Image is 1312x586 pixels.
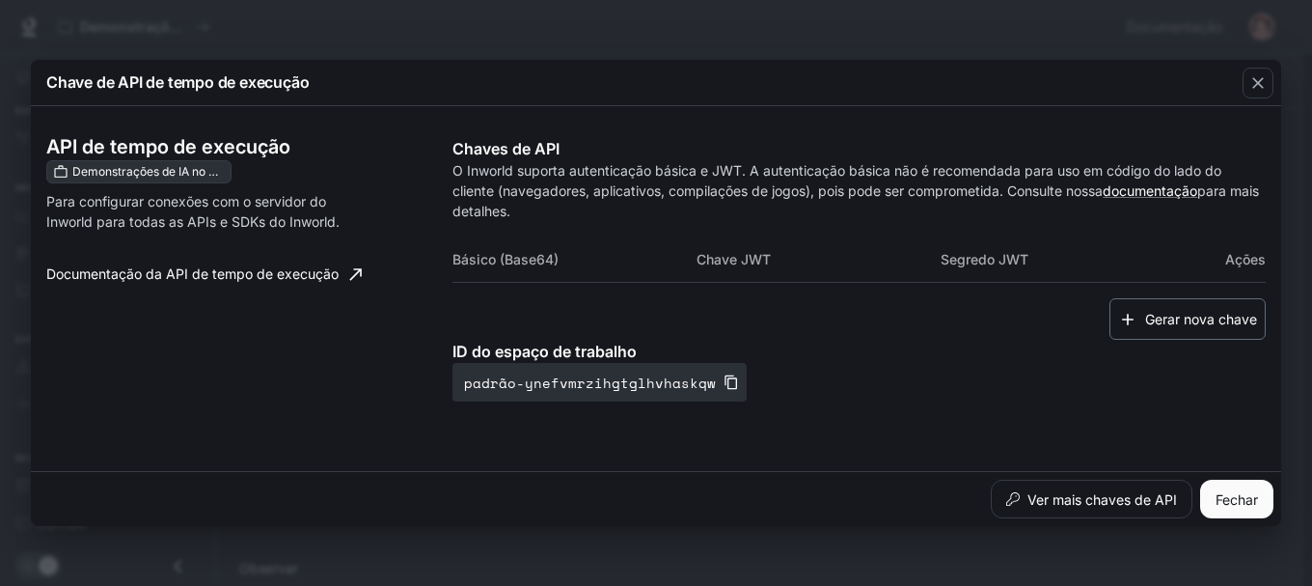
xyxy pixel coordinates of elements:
font: Chave JWT [697,252,771,268]
button: Ver mais chaves de API [991,480,1192,518]
font: Ações [1225,252,1266,268]
font: Fechar [1216,491,1258,508]
font: Gerar nova chave [1145,311,1257,327]
font: padrão-ynefvmrzihgtglhvhaskqw [464,373,716,393]
font: ID do espaço de trabalho [452,342,637,361]
font: Documentação da API de tempo de execução [46,265,339,282]
font: Ver mais chaves de API [1027,491,1177,508]
button: Gerar nova chave [1109,298,1266,340]
font: Chave de API de tempo de execução [46,72,309,92]
button: Fechar [1200,480,1273,518]
font: Para configurar conexões com o servidor do Inworld para todas as APIs e SDKs do Inworld. [46,193,340,230]
font: Chaves de API [452,139,560,158]
a: documentação [1103,182,1197,199]
div: Essas chaves serão aplicadas somente ao seu espaço de trabalho atual [46,160,232,183]
font: API de tempo de execução [46,135,290,158]
font: Demonstrações de IA no mundo [72,164,246,179]
font: Básico (Base64) [452,252,559,268]
font: para mais detalhes. [452,182,1259,219]
button: padrão-ynefvmrzihgtglhvhaskqw [452,363,747,402]
a: Documentação da API de tempo de execução [39,255,369,293]
font: Segredo JWT [941,252,1028,268]
font: O Inworld suporta autenticação básica e JWT. A autenticação básica não é recomendada para uso em ... [452,162,1221,199]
